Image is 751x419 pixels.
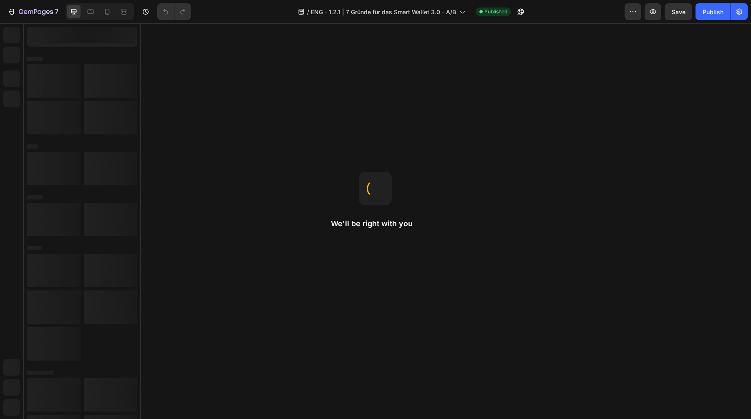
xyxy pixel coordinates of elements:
[55,7,58,17] p: 7
[331,219,420,229] h2: We'll be right with you
[3,3,62,20] button: 7
[311,8,456,16] span: ENG - 1.2.1 | 7 Gründe für das Smart Wallet 3.0 - A/B
[307,8,309,16] span: /
[703,8,723,16] div: Publish
[157,3,191,20] div: Undo/Redo
[672,8,685,15] span: Save
[484,8,507,15] span: Published
[665,3,692,20] button: Save
[696,3,731,20] button: Publish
